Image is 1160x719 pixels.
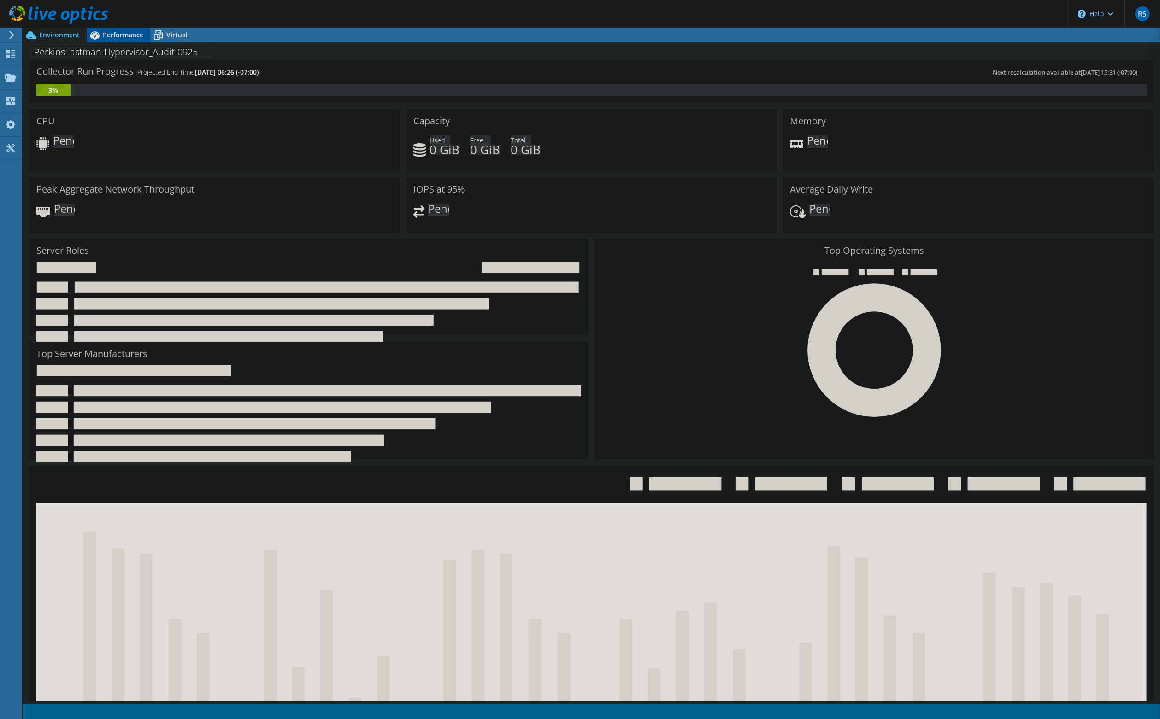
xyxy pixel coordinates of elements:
[1078,10,1086,18] svg: \n
[809,204,830,216] span: Pending
[166,30,188,39] span: Virtual
[807,135,828,148] span: Pending
[511,145,541,155] h4: 0 GiB
[103,30,143,39] span: Performance
[36,184,194,194] h3: Peak Aggregate Network Throughput
[790,116,826,126] h3: Memory
[53,135,74,148] span: Pending
[195,68,259,76] span: [DATE] 06:26 (-07:00)
[36,116,55,126] h3: CPU
[430,145,459,155] h4: 0 GiB
[54,204,75,216] span: Pending
[1135,6,1150,21] span: RS
[137,67,259,77] h4: Projected End Time:
[30,47,212,57] h1: PerkinsEastman-Hypervisor_Audit-0925
[428,204,449,216] span: Pending
[413,116,450,126] h3: Capacity
[470,145,500,155] h4: 0 GiB
[470,135,491,145] span: Free
[36,85,71,95] div: 3%
[413,184,465,194] h3: IOPS at 95%
[790,184,873,194] h3: Average Daily Write
[511,135,531,145] span: Total
[36,349,147,359] h3: Top Server Manufacturers
[39,30,80,39] span: Environment
[1081,68,1137,76] span: [DATE] 15:31 (-07:00)
[430,135,450,145] span: Used
[601,246,1146,256] h3: Top Operating Systems
[36,246,89,256] h3: Server Roles
[993,68,1142,76] span: Next recalculation available at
